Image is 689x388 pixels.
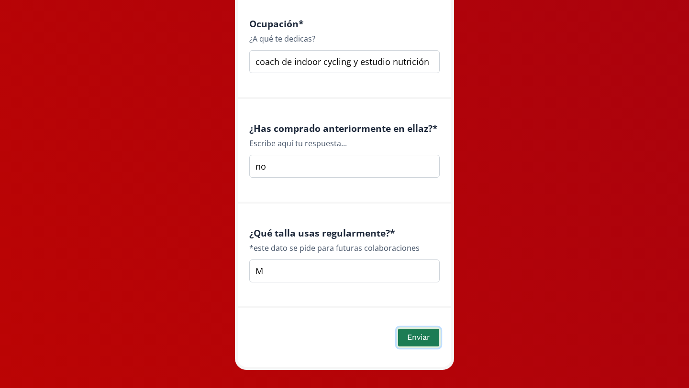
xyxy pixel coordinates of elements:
button: Enviar [397,327,441,348]
h4: ¿Qué talla usas regularmente? * [249,227,440,238]
input: Type your answer here... [249,259,440,282]
h4: ¿Has comprado anteriormente en ellaz? * [249,123,440,134]
div: ¿A qué te dedicas? [249,33,440,44]
h4: Ocupación * [249,18,440,29]
input: Type your answer here... [249,50,440,73]
div: *este dato se pide para futuras colaboraciones [249,242,440,254]
input: Type your answer here... [249,155,440,178]
div: Escribe aquí tu respuesta... [249,138,440,149]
